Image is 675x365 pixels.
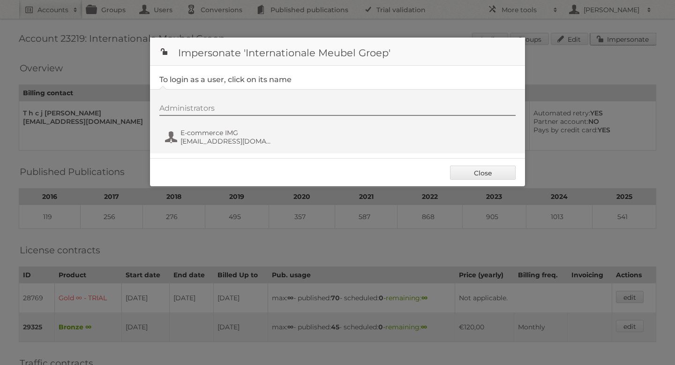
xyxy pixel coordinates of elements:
[180,129,271,137] span: E-commerce IMG
[164,128,274,146] button: E-commerce IMG [EMAIL_ADDRESS][DOMAIN_NAME]
[159,75,292,84] legend: To login as a user, click on its name
[450,166,516,180] a: Close
[159,104,516,116] div: Administrators
[180,137,271,145] span: [EMAIL_ADDRESS][DOMAIN_NAME]
[150,38,525,66] h1: Impersonate 'Internationale Meubel Groep'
